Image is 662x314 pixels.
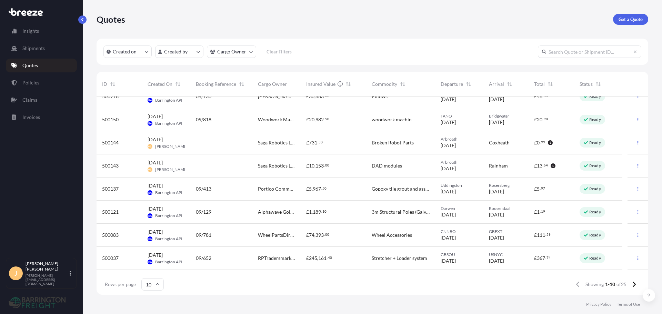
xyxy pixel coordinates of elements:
span: [DATE] [148,113,163,120]
button: Clear Filters [260,46,298,57]
span: 500144 [102,139,119,146]
span: [DATE] [441,96,456,103]
span: £ [306,163,309,168]
span: . [324,233,325,236]
span: [DATE] [148,136,163,143]
span: £ [534,117,537,122]
span: [DATE] [441,211,456,218]
span: £ [534,186,537,191]
p: Cargo Owner [217,48,246,55]
span: Commodity [372,81,397,88]
span: 10 [322,210,327,213]
span: [DATE] [441,119,456,126]
span: Created On [148,81,172,88]
a: Quotes [6,59,77,72]
a: Invoices [6,110,77,124]
span: 09/652 [196,255,211,262]
span: 500037 [102,255,119,262]
span: [DATE] [489,96,504,103]
span: Barrington API [155,259,182,265]
span: Uddingston [441,183,478,188]
span: BA [148,235,152,242]
span: [DATE] [148,159,163,166]
span: Roosendaal [489,206,523,211]
span: 500121 [102,209,119,215]
button: Sort [399,80,407,88]
span: Barrington API [155,121,182,126]
span: £ [306,94,309,99]
span: [DATE] [148,252,163,259]
a: Shipments [6,41,77,55]
span: FANO [441,113,478,119]
span: Alphawave Golf UK Ltd. [258,209,295,215]
span: £ [306,117,309,122]
span: ID [102,81,107,88]
p: [PERSON_NAME] [PERSON_NAME] [26,261,68,272]
span: 500276 [102,93,119,100]
span: 09/413 [196,185,211,192]
span: 00 [325,164,329,166]
span: £ [534,210,537,214]
p: Clear Filters [267,48,292,55]
input: Search Quote or Shipment ID... [538,45,641,58]
span: . [543,164,543,166]
span: Pillows [372,93,388,100]
a: Insights [6,24,77,38]
span: 161 [318,256,327,261]
button: Sort [344,80,352,88]
span: 153 [315,163,324,168]
span: [PERSON_NAME] [139,166,160,173]
p: Claims [22,97,37,103]
span: 50 [322,187,327,190]
span: Arrival [489,81,504,88]
span: . [318,141,318,143]
span: 20 [537,117,542,122]
p: Shipments [22,45,45,52]
span: 245 [309,256,317,261]
span: . [543,118,543,120]
span: DAD modules [372,162,402,169]
span: CNNBO [441,229,478,234]
span: 500137 [102,185,119,192]
span: Barrington API [155,190,182,195]
span: — [196,162,200,169]
span: GBFXT [489,229,523,234]
span: 0 [537,140,540,145]
span: 5 [537,186,540,191]
p: Get a Quote [619,16,643,23]
button: Sort [238,80,246,88]
p: Ready [589,163,601,169]
span: 64 [544,164,548,166]
span: , [314,117,315,122]
span: Rows per page [105,281,136,288]
span: £ [534,233,537,237]
span: 50 [319,141,323,143]
span: 1 [309,210,312,214]
span: £ [534,163,537,168]
span: — [196,139,200,146]
span: £ [306,210,309,214]
p: Terms of Use [617,302,640,307]
span: . [324,164,325,166]
span: BA [148,259,152,265]
span: Barrington API [155,98,182,103]
span: [DATE] [489,257,504,264]
span: Total [534,81,545,88]
span: 98 [544,118,548,120]
span: . [543,95,543,97]
span: Broken Robot Parts [372,139,414,146]
span: BA [148,212,152,219]
span: 1 [537,210,540,214]
span: Saga Robotics Ltd [258,139,295,146]
a: Privacy Policy [586,302,611,307]
span: of 25 [616,281,626,288]
span: [DATE] [441,188,456,195]
span: 111 [537,233,545,237]
span: 74 [546,256,551,259]
span: [DATE] [489,188,504,195]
